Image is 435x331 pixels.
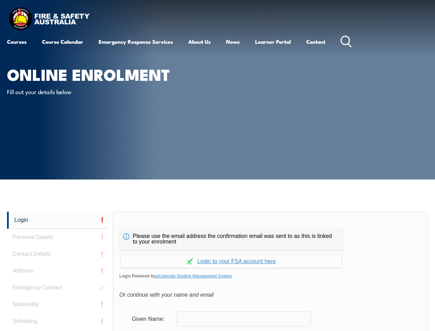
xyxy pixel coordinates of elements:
[126,312,177,325] div: Given Name:
[119,290,422,300] div: Or continue with your name and email
[226,33,240,50] a: News
[119,271,422,281] span: Login Powered by
[7,212,109,229] a: Login
[99,33,173,50] a: Emergency Response Services
[7,33,27,50] a: Courses
[119,228,343,250] div: Please use the email address the confirmation email was sent to as this is linked to your enrolment
[187,258,193,265] img: Log in withaxcelerate
[42,33,83,50] a: Course Calendar
[7,67,180,81] h1: Online Enrolment
[306,33,325,50] a: Contact
[255,33,291,50] a: Learner Portal
[188,33,211,50] a: About Us
[7,87,135,96] p: Fill out your details below
[155,274,232,279] a: aXcelerate Student Management System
